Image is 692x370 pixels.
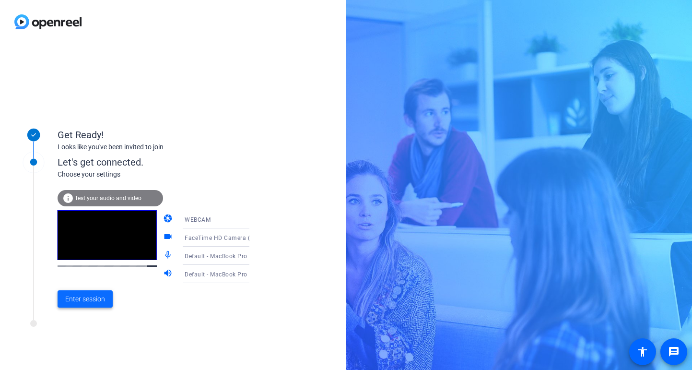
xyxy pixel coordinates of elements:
mat-icon: message [668,346,680,358]
span: Default - MacBook Pro Speakers (Built-in) [185,270,300,278]
button: Enter session [58,290,113,308]
mat-icon: videocam [163,232,175,243]
div: Get Ready! [58,128,249,142]
span: Test your audio and video [75,195,141,202]
span: Default - MacBook Pro Microphone (Built-in) [185,252,308,260]
div: Let's get connected. [58,155,269,169]
mat-icon: info [62,192,74,204]
span: FaceTime HD Camera (2C0E:82E3) [185,234,283,241]
mat-icon: camera [163,214,175,225]
mat-icon: mic_none [163,250,175,262]
mat-icon: accessibility [637,346,648,358]
div: Choose your settings [58,169,269,179]
span: WEBCAM [185,216,211,223]
div: Looks like you've been invited to join [58,142,249,152]
span: Enter session [65,294,105,304]
mat-icon: volume_up [163,268,175,280]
